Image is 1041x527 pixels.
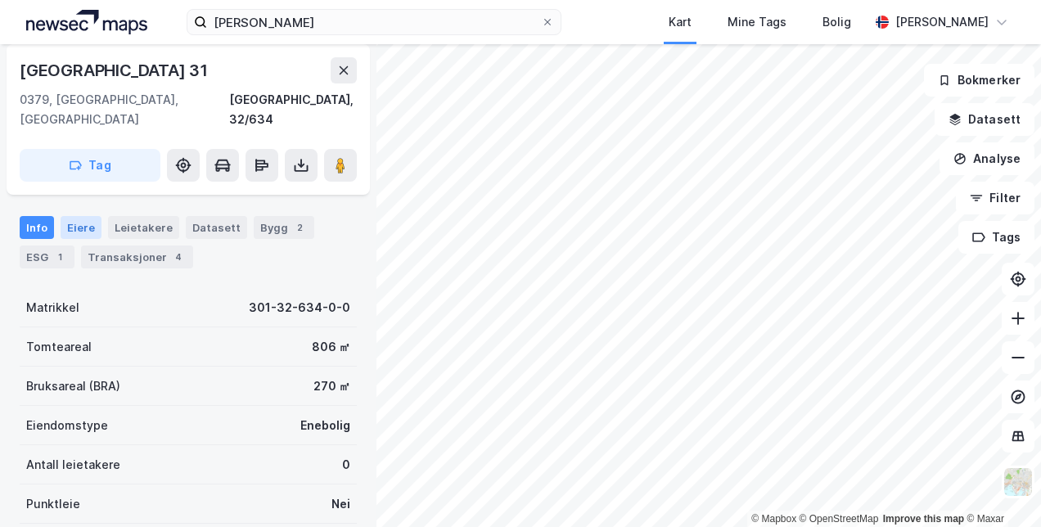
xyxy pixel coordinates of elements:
div: Tomteareal [26,337,92,357]
div: Transaksjoner [81,245,193,268]
div: Leietakere [108,216,179,239]
button: Analyse [940,142,1034,175]
div: Bolig [822,12,851,32]
div: Eiendomstype [26,416,108,435]
div: [PERSON_NAME] [895,12,989,32]
button: Datasett [935,103,1034,136]
iframe: Chat Widget [959,448,1041,527]
div: Enebolig [300,416,350,435]
div: Bruksareal (BRA) [26,376,120,396]
div: [GEOGRAPHIC_DATA], 32/634 [229,90,357,129]
div: Matrikkel [26,298,79,318]
div: 2 [291,219,308,236]
a: Mapbox [751,513,796,525]
a: OpenStreetMap [800,513,879,525]
div: Antall leietakere [26,455,120,475]
div: Nei [331,494,350,514]
div: 0379, [GEOGRAPHIC_DATA], [GEOGRAPHIC_DATA] [20,90,229,129]
input: Søk på adresse, matrikkel, gårdeiere, leietakere eller personer [207,10,540,34]
div: 0 [342,455,350,475]
div: ESG [20,245,74,268]
a: Improve this map [883,513,964,525]
div: Bygg [254,216,314,239]
div: 270 ㎡ [313,376,350,396]
button: Tags [958,221,1034,254]
button: Bokmerker [924,64,1034,97]
img: logo.a4113a55bc3d86da70a041830d287a7e.svg [26,10,147,34]
div: 806 ㎡ [312,337,350,357]
div: Kontrollprogram for chat [959,448,1041,527]
div: Kart [669,12,692,32]
div: Info [20,216,54,239]
div: [GEOGRAPHIC_DATA] 31 [20,57,211,83]
div: Mine Tags [728,12,786,32]
div: 1 [52,249,68,265]
div: 4 [170,249,187,265]
div: 301-32-634-0-0 [249,298,350,318]
div: Eiere [61,216,101,239]
div: Datasett [186,216,247,239]
button: Filter [956,182,1034,214]
div: Punktleie [26,494,80,514]
button: Tag [20,149,160,182]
